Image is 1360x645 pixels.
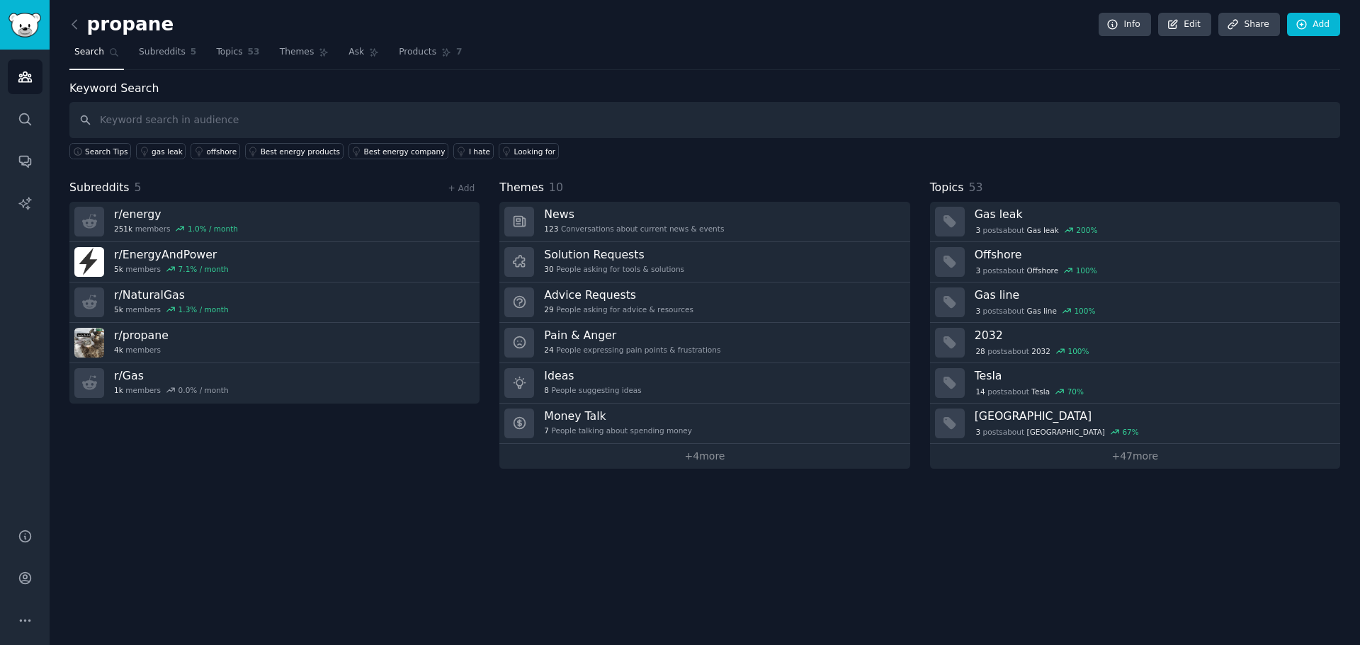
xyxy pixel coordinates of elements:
[69,363,480,404] a: r/Gas1kmembers0.0% / month
[191,143,239,159] a: offshore
[1099,13,1151,37] a: Info
[544,247,684,262] h3: Solution Requests
[399,46,436,59] span: Products
[1027,306,1057,316] span: Gas line
[499,179,544,197] span: Themes
[499,363,909,404] a: Ideas8People suggesting ideas
[469,147,490,156] div: I hate
[1074,306,1095,316] div: 100 %
[69,13,174,36] h2: propane
[930,323,1340,363] a: 203228postsabout2032100%
[975,304,1097,317] div: post s about
[69,179,130,197] span: Subreddits
[178,304,229,314] div: 1.3 % / month
[248,46,260,59] span: 53
[499,143,559,159] a: Looking for
[152,147,183,156] div: gas leak
[1067,387,1084,396] div: 70 %
[178,385,229,395] div: 0.0 % / month
[85,147,128,156] span: Search Tips
[456,46,463,59] span: 7
[114,385,123,395] span: 1k
[499,202,909,242] a: News123Conversations about current news & events
[74,247,104,277] img: EnergyAndPower
[136,143,186,159] a: gas leak
[348,143,448,159] a: Best energy company
[544,426,549,435] span: 7
[975,306,980,316] span: 3
[135,181,142,194] span: 5
[1067,346,1089,356] div: 100 %
[1122,427,1138,437] div: 67 %
[544,264,553,274] span: 30
[975,225,980,235] span: 3
[206,147,237,156] div: offshore
[1031,387,1050,396] span: Tesla
[544,385,641,395] div: People suggesting ideas
[930,444,1340,469] a: +47more
[114,287,229,302] h3: r/ NaturalGas
[216,46,242,59] span: Topics
[975,345,1091,358] div: post s about
[114,368,229,383] h3: r/ Gas
[8,13,41,38] img: GummySearch logo
[930,202,1340,242] a: Gas leak3postsaboutGas leak200%
[394,41,467,70] a: Products7
[544,345,553,355] span: 24
[261,147,340,156] div: Best energy products
[544,368,641,383] h3: Ideas
[69,282,480,323] a: r/NaturalGas5kmembers1.3% / month
[211,41,264,70] a: Topics53
[544,328,720,343] h3: Pain & Anger
[975,247,1330,262] h3: Offshore
[975,427,980,437] span: 3
[134,41,201,70] a: Subreddits5
[1076,266,1097,275] div: 100 %
[544,264,684,274] div: People asking for tools & solutions
[139,46,186,59] span: Subreddits
[544,304,553,314] span: 29
[975,287,1330,302] h3: Gas line
[114,224,238,234] div: members
[1027,427,1105,437] span: [GEOGRAPHIC_DATA]
[275,41,334,70] a: Themes
[1031,346,1050,356] span: 2032
[69,102,1340,138] input: Keyword search in audience
[544,207,724,222] h3: News
[975,385,1085,398] div: post s about
[930,242,1340,282] a: Offshore3postsaboutOffshore100%
[1027,225,1059,235] span: Gas leak
[975,224,1099,236] div: post s about
[544,224,558,234] span: 123
[975,328,1330,343] h3: 2032
[188,224,238,234] div: 1.0 % / month
[114,304,123,314] span: 5k
[499,323,909,363] a: Pain & Anger24People expressing pain points & frustrations
[114,345,169,355] div: members
[1287,13,1340,37] a: Add
[245,143,344,159] a: Best energy products
[544,426,692,435] div: People talking about spending money
[544,287,693,302] h3: Advice Requests
[544,224,724,234] div: Conversations about current news & events
[975,266,980,275] span: 3
[69,323,480,363] a: r/propane4kmembers
[514,147,556,156] div: Looking for
[975,409,1330,423] h3: [GEOGRAPHIC_DATA]
[499,282,909,323] a: Advice Requests29People asking for advice & resources
[930,282,1340,323] a: Gas line3postsaboutGas line100%
[114,247,229,262] h3: r/ EnergyAndPower
[975,264,1099,277] div: post s about
[114,224,132,234] span: 251k
[975,346,985,356] span: 28
[930,363,1340,404] a: Tesla14postsaboutTesla70%
[364,147,446,156] div: Best energy company
[69,41,124,70] a: Search
[499,444,909,469] a: +4more
[191,46,197,59] span: 5
[178,264,229,274] div: 7.1 % / month
[114,328,169,343] h3: r/ propane
[1027,266,1059,275] span: Offshore
[544,304,693,314] div: People asking for advice & resources
[549,181,563,194] span: 10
